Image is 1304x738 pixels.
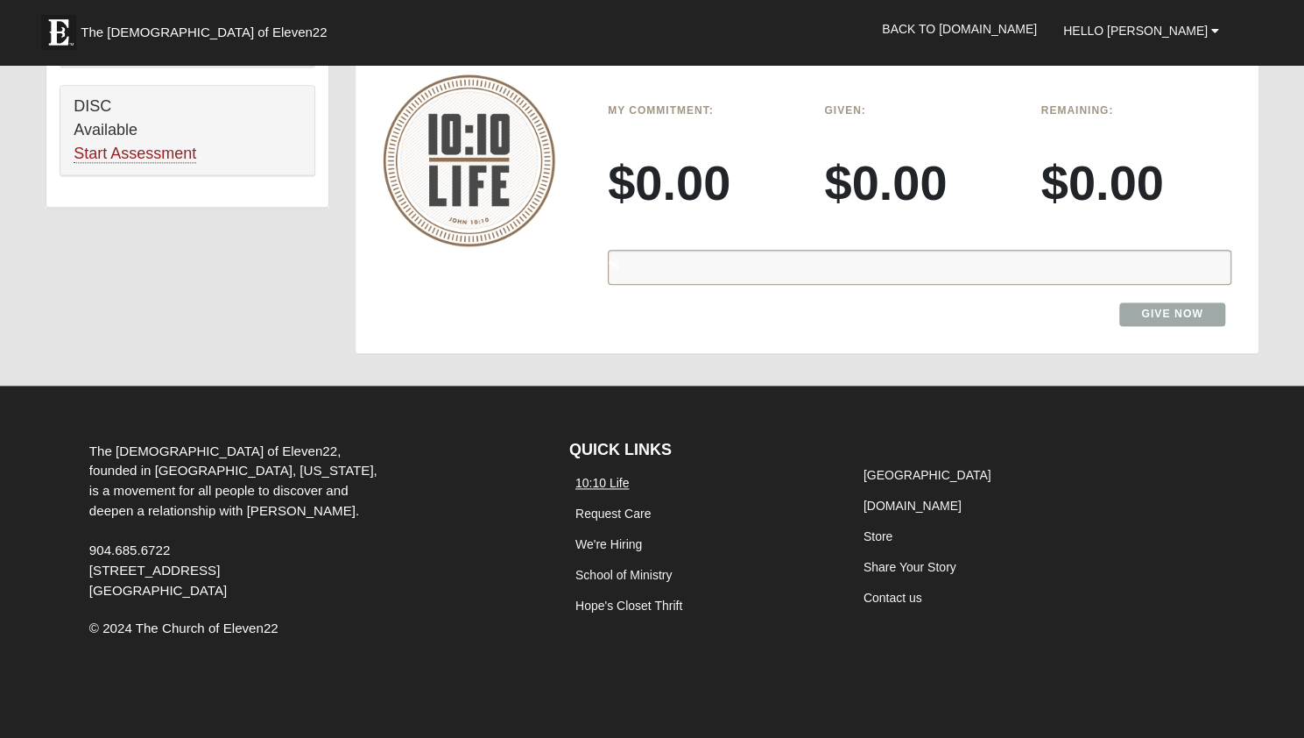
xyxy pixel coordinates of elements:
span: [GEOGRAPHIC_DATA] [89,583,227,598]
h3: $0.00 [608,153,798,212]
a: The [DEMOGRAPHIC_DATA] of Eleven22 [32,6,383,50]
a: 10:10 Life [575,476,630,490]
h4: QUICK LINKS [569,441,831,460]
a: Request Care [575,507,651,521]
a: Contact us [863,591,922,605]
h3: $0.00 [1041,153,1231,212]
span: The [DEMOGRAPHIC_DATA] of Eleven22 [81,24,327,41]
h6: My Commitment: [608,104,798,117]
a: Start Assessment [74,145,196,163]
span: © 2024 The Church of Eleven22 [89,621,278,635]
a: Give Now [1119,302,1225,326]
a: We're Hiring [575,537,642,551]
h6: Given: [824,104,1014,117]
div: DISC Available [60,86,314,175]
span: Hello [PERSON_NAME] [1063,24,1208,38]
a: Share Your Story [863,560,956,574]
h6: Remaining: [1041,104,1231,117]
a: Back to [DOMAIN_NAME] [869,7,1050,51]
a: School of Ministry [575,568,672,582]
a: Hello [PERSON_NAME] [1050,9,1232,53]
div: The [DEMOGRAPHIC_DATA] of Eleven22, founded in [GEOGRAPHIC_DATA], [US_STATE], is a movement for a... [76,442,396,601]
a: Hope's Closet Thrift [575,599,682,613]
img: Eleven22 logo [41,15,76,50]
a: [GEOGRAPHIC_DATA] [863,468,991,482]
h3: $0.00 [824,153,1014,212]
a: Store [863,529,892,543]
a: [DOMAIN_NAME] [863,499,962,513]
img: 10-10-Life-logo-round-no-scripture.png [383,75,555,246]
